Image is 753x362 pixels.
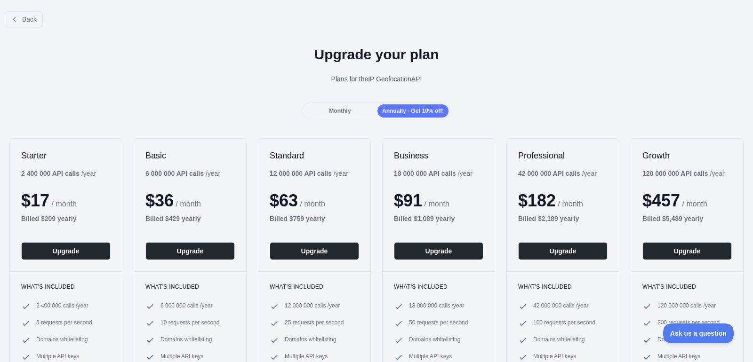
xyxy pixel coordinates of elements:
h2: Professional [518,150,608,161]
h2: Standard [270,150,359,161]
div: / year [518,169,597,178]
div: / year [394,169,473,178]
iframe: Toggle Customer Support [663,323,734,343]
span: $ 63 [270,191,298,210]
b: 42 000 000 API calls [518,170,580,177]
h2: Business [394,150,483,161]
b: 18 000 000 API calls [394,170,456,177]
div: / year [270,169,348,178]
span: $ 182 [518,191,556,210]
b: 12 000 000 API calls [270,170,332,177]
span: $ 91 [394,191,422,210]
